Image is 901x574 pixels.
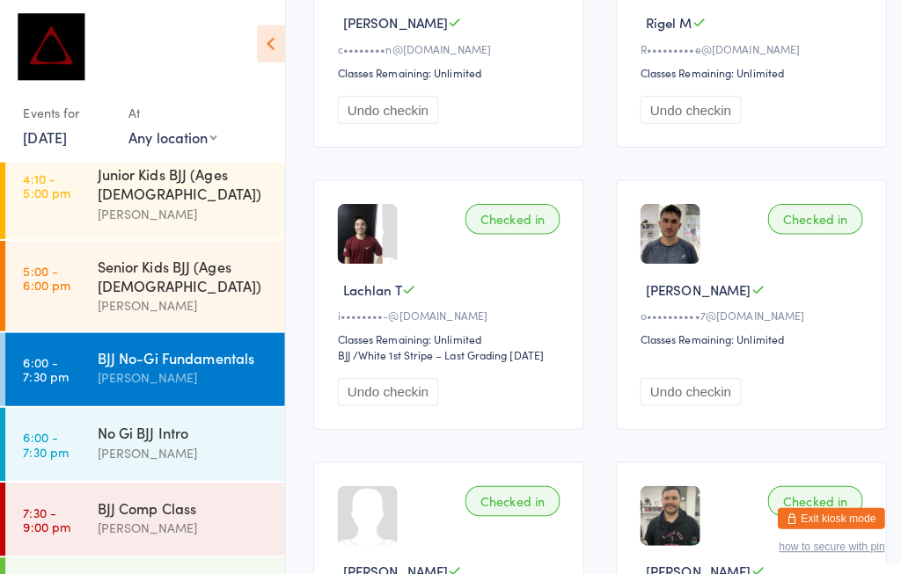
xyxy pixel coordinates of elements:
a: 7:30 -9:00 pmBJJ Comp Class[PERSON_NAME] [5,476,281,548]
div: Checked in [458,201,552,231]
div: At [127,97,214,126]
button: Exit kiosk mode [766,500,872,521]
div: Any location [127,126,214,145]
img: Dominance MMA Thomastown [18,13,84,79]
button: Undo checkin [333,373,432,400]
div: BJJ Comp Class [96,490,266,510]
div: Checked in [757,201,850,231]
div: R•••••••••e@[DOMAIN_NAME] [631,40,855,55]
span: [PERSON_NAME] [338,554,442,572]
div: BJJ No-Gi Fundamentals [96,343,266,362]
button: how to secure with pin [767,533,872,545]
div: [PERSON_NAME] [96,362,266,382]
a: [DATE] [23,126,66,145]
div: i••••••••-@[DOMAIN_NAME] [333,303,557,318]
span: [PERSON_NAME] [636,554,740,572]
div: Senior Kids BJJ (Ages [DEMOGRAPHIC_DATA]) [96,252,266,291]
div: Events for [23,97,109,126]
time: 4:10 - 5:00 pm [23,169,70,197]
div: [PERSON_NAME] [96,291,266,311]
span: Lachlan T [338,276,396,294]
span: Rigel M [636,13,682,32]
time: 6:00 - 7:30 pm [23,424,68,452]
a: 6:00 -7:30 pmNo Gi BJJ Intro[PERSON_NAME] [5,402,281,474]
time: 5:00 - 6:00 pm [23,259,70,287]
div: [PERSON_NAME] [96,200,266,221]
a: 5:00 -6:00 pmSenior Kids BJJ (Ages [DEMOGRAPHIC_DATA])[PERSON_NAME] [5,237,281,326]
span: [PERSON_NAME] [636,276,740,294]
img: image1664272854.png [631,479,690,538]
div: Classes Remaining: Unlimited [333,64,557,79]
img: image1744078942.png [631,201,690,260]
div: Checked in [458,479,552,509]
div: No Gi BJJ Intro [96,417,266,436]
a: 4:10 -5:00 pmJunior Kids BJJ (Ages [DEMOGRAPHIC_DATA])[PERSON_NAME] [5,147,281,236]
time: 6:00 - 7:30 pm [23,350,68,378]
div: Classes Remaining: Unlimited [631,64,855,79]
img: image1582797776.png [333,201,377,260]
div: [PERSON_NAME] [96,436,266,456]
div: BJJ [333,342,345,357]
time: 7:30 - 9:00 pm [23,498,70,526]
div: Junior Kids BJJ (Ages [DEMOGRAPHIC_DATA]) [96,162,266,200]
div: Classes Remaining: Unlimited [333,327,557,342]
span: [PERSON_NAME] [338,13,442,32]
button: Undo checkin [631,373,730,400]
button: Undo checkin [333,95,432,122]
div: Checked in [757,479,850,509]
button: Undo checkin [631,95,730,122]
a: 6:00 -7:30 pmBJJ No-Gi Fundamentals[PERSON_NAME] [5,328,281,400]
div: Classes Remaining: Unlimited [631,327,855,342]
div: [PERSON_NAME] [96,510,266,530]
div: o••••••••••7@[DOMAIN_NAME] [631,303,855,318]
span: / White 1st Stripe – Last Grading [DATE] [348,342,536,357]
div: c••••••••n@[DOMAIN_NAME] [333,40,557,55]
